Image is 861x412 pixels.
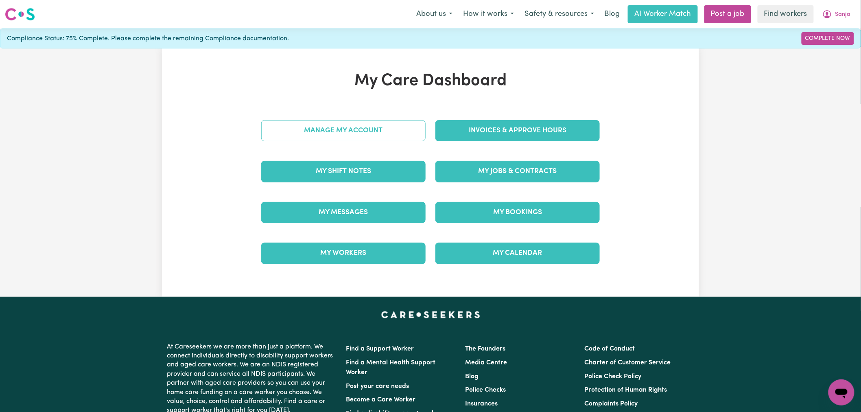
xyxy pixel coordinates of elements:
a: Post a job [704,5,751,23]
a: Complaints Policy [585,401,638,407]
a: Media Centre [465,359,507,366]
iframe: Button to launch messaging window [828,379,854,405]
a: Find a Mental Health Support Worker [346,359,435,376]
a: Careseekers logo [5,5,35,24]
button: Safety & resources [519,6,599,23]
a: The Founders [465,346,505,352]
a: Post your care needs [346,383,409,390]
a: My Messages [261,202,426,223]
span: Compliance Status: 75% Complete. Please complete the remaining Compliance documentation. [7,34,289,44]
a: AI Worker Match [628,5,698,23]
a: Careseekers home page [381,311,480,318]
button: How it works [458,6,519,23]
button: About us [411,6,458,23]
a: Police Check Policy [585,373,642,380]
a: Protection of Human Rights [585,387,667,393]
a: Invoices & Approve Hours [435,120,600,141]
button: My Account [817,6,856,23]
a: Find workers [758,5,814,23]
a: Code of Conduct [585,346,635,352]
a: My Jobs & Contracts [435,161,600,182]
a: Police Checks [465,387,506,393]
img: Careseekers logo [5,7,35,22]
a: Insurances [465,401,498,407]
a: Become a Care Worker [346,397,415,403]
a: My Calendar [435,243,600,264]
a: Blog [465,373,479,380]
a: Charter of Customer Service [585,359,671,366]
a: Blog [599,5,625,23]
a: Find a Support Worker [346,346,414,352]
a: My Shift Notes [261,161,426,182]
a: Complete Now [802,32,854,45]
a: My Bookings [435,202,600,223]
a: Manage My Account [261,120,426,141]
span: Sanja [835,10,851,19]
a: My Workers [261,243,426,264]
h1: My Care Dashboard [256,71,605,91]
